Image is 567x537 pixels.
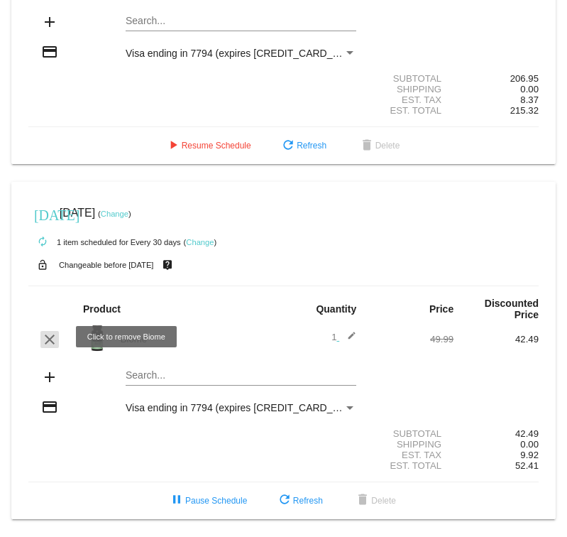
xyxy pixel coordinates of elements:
mat-icon: add [41,369,58,386]
mat-icon: delete [354,492,371,509]
mat-icon: delete [358,138,375,155]
div: Shipping [368,84,453,94]
button: Refresh [265,488,334,514]
span: 9.92 [520,450,539,460]
button: Resume Schedule [153,133,263,158]
a: Change [186,238,214,246]
div: Subtotal [368,73,453,84]
input: Search... [126,16,356,27]
div: Shipping [368,439,453,450]
span: 0.00 [520,84,539,94]
span: 8.37 [520,94,539,105]
div: 42.49 [453,428,539,439]
a: Change [101,210,128,218]
strong: Price [429,303,453,315]
img: Image-1-Carousel-Biome-Transp.png [83,324,111,352]
strong: Discounted Price [485,298,539,320]
span: 1 [331,332,356,342]
span: Visa ending in 7794 (expires [CREDIT_CARD_DATA]) [126,402,363,413]
button: Delete [347,133,412,158]
small: ( ) [98,210,131,218]
mat-icon: edit [339,331,356,348]
div: Est. Total [368,460,453,471]
mat-select: Payment Method [126,48,356,59]
div: 49.99 [368,334,453,345]
span: Refresh [280,141,326,151]
mat-icon: live_help [159,256,176,274]
strong: Quantity [316,303,356,315]
span: Pause Schedule [168,496,247,506]
mat-icon: autorenew [34,234,51,251]
span: Resume Schedule [165,141,251,151]
mat-icon: refresh [280,138,297,155]
mat-icon: credit_card [41,43,58,60]
button: Pause Schedule [157,488,258,514]
small: ( ) [184,238,217,246]
mat-icon: add [41,13,58,31]
div: Biome [114,334,284,345]
span: 215.32 [510,105,539,116]
span: 0.00 [520,439,539,450]
span: Delete [358,141,400,151]
mat-icon: lock_open [34,256,51,274]
div: Est. Tax [368,450,453,460]
span: Visa ending in 7794 (expires [CREDIT_CARD_DATA]) [126,48,363,59]
small: 1 item scheduled for Every 30 days [28,238,181,246]
div: 206.95 [453,73,539,84]
span: Refresh [276,496,323,506]
strong: Product [83,303,121,315]
mat-icon: clear [41,331,58,348]
mat-icon: refresh [276,492,293,509]
mat-icon: credit_card [41,398,58,416]
mat-icon: pause [168,492,185,509]
div: Subtotal [368,428,453,439]
div: 42.49 [453,334,539,345]
mat-icon: play_arrow [165,138,182,155]
mat-select: Payment Method [126,402,356,413]
button: Delete [343,488,407,514]
button: Refresh [268,133,338,158]
span: 52.41 [515,460,539,471]
input: Search... [126,370,356,381]
small: Changeable before [DATE] [59,261,154,269]
div: Est. Total [368,105,453,116]
div: Est. Tax [368,94,453,105]
mat-icon: [DATE] [34,205,51,222]
span: Delete [354,496,396,506]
